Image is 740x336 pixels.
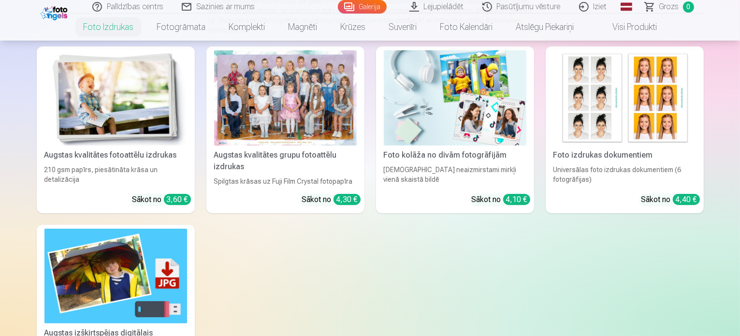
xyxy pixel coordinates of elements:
div: 3,60 € [164,194,191,205]
a: Foto kalendāri [428,14,504,41]
div: 4,10 € [503,194,530,205]
a: Augstas kvalitātes fotoattēlu izdrukasAugstas kvalitātes fotoattēlu izdrukas210 gsm papīrs, piesā... [37,46,195,213]
div: 4,30 € [334,194,361,205]
div: Augstas kvalitātes grupu fotoattēlu izdrukas [210,149,361,173]
img: Foto kolāža no divām fotogrāfijām [384,50,526,146]
img: Foto izdrukas dokumentiem [553,50,696,146]
div: Sākot no [641,194,700,205]
div: Spilgtas krāsas uz Fuji Film Crystal fotopapīra [210,176,361,186]
div: [DEMOGRAPHIC_DATA] neaizmirstami mirkļi vienā skaistā bildē [380,165,530,186]
img: Augstas izšķirtspējas digitālais fotoattēls JPG formātā [44,229,187,324]
div: 4,40 € [673,194,700,205]
div: Augstas kvalitātes fotoattēlu izdrukas [41,149,191,161]
a: Visi produkti [585,14,668,41]
a: Krūzes [329,14,377,41]
div: Sākot no [472,194,530,205]
div: 210 gsm papīrs, piesātināta krāsa un detalizācija [41,165,191,186]
a: Foto izdrukas [72,14,145,41]
a: Foto izdrukas dokumentiemFoto izdrukas dokumentiemUniversālas foto izdrukas dokumentiem (6 fotogr... [546,46,704,213]
a: Suvenīri [377,14,428,41]
a: Komplekti [217,14,276,41]
div: Foto kolāža no divām fotogrāfijām [380,149,530,161]
div: Sākot no [132,194,191,205]
span: Grozs [659,1,679,13]
a: Magnēti [276,14,329,41]
a: Fotogrāmata [145,14,217,41]
a: Foto kolāža no divām fotogrāfijāmFoto kolāža no divām fotogrāfijām[DEMOGRAPHIC_DATA] neaizmirstam... [376,46,534,213]
a: Atslēgu piekariņi [504,14,585,41]
span: 0 [683,1,694,13]
div: Foto izdrukas dokumentiem [550,149,700,161]
img: Augstas kvalitātes fotoattēlu izdrukas [44,50,187,146]
a: Augstas kvalitātes grupu fotoattēlu izdrukasSpilgtas krāsas uz Fuji Film Crystal fotopapīraSākot ... [206,46,364,213]
div: Sākot no [302,194,361,205]
div: Universālas foto izdrukas dokumentiem (6 fotogrāfijas) [550,165,700,186]
img: /fa1 [41,4,70,20]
